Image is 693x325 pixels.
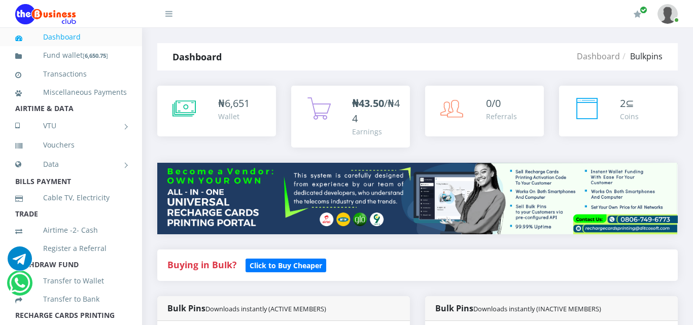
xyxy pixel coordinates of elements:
a: Dashboard [15,25,127,49]
img: multitenant_rcp.png [157,163,678,234]
strong: Bulk Pins [167,303,326,314]
a: Chat for support [8,254,32,271]
a: Transfer to Wallet [15,269,127,293]
span: Renew/Upgrade Subscription [640,6,647,14]
a: Airtime -2- Cash [15,219,127,242]
a: Data [15,152,127,177]
div: Wallet [218,111,250,122]
a: Transfer to Bank [15,287,127,311]
a: ₦6,651 Wallet [157,86,276,136]
span: 2 [620,96,626,110]
img: Logo [15,4,76,24]
a: ₦43.50/₦44 Earnings [291,86,410,148]
li: Bulkpins [620,50,663,62]
span: /₦44 [352,96,400,125]
img: User [657,4,678,24]
strong: Buying in Bulk? [167,259,236,271]
a: Register a Referral [15,237,127,260]
a: Dashboard [577,51,620,62]
a: Chat for support [9,278,30,295]
b: ₦43.50 [352,96,384,110]
small: Downloads instantly (ACTIVE MEMBERS) [205,304,326,313]
a: Click to Buy Cheaper [246,259,326,271]
a: VTU [15,113,127,138]
a: Cable TV, Electricity [15,186,127,209]
div: Referrals [486,111,517,122]
a: Fund wallet[6,650.75] [15,44,127,67]
strong: Bulk Pins [435,303,601,314]
div: ⊆ [620,96,639,111]
a: Miscellaneous Payments [15,81,127,104]
div: Earnings [352,126,400,137]
strong: Dashboard [172,51,222,63]
span: 6,651 [225,96,250,110]
small: [ ] [83,52,108,59]
a: Vouchers [15,133,127,157]
div: Coins [620,111,639,122]
b: Click to Buy Cheaper [250,261,322,270]
div: ₦ [218,96,250,111]
i: Renew/Upgrade Subscription [634,10,641,18]
span: 0/0 [486,96,501,110]
small: Downloads instantly (INACTIVE MEMBERS) [473,304,601,313]
b: 6,650.75 [85,52,106,59]
a: 0/0 Referrals [425,86,544,136]
a: Transactions [15,62,127,86]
